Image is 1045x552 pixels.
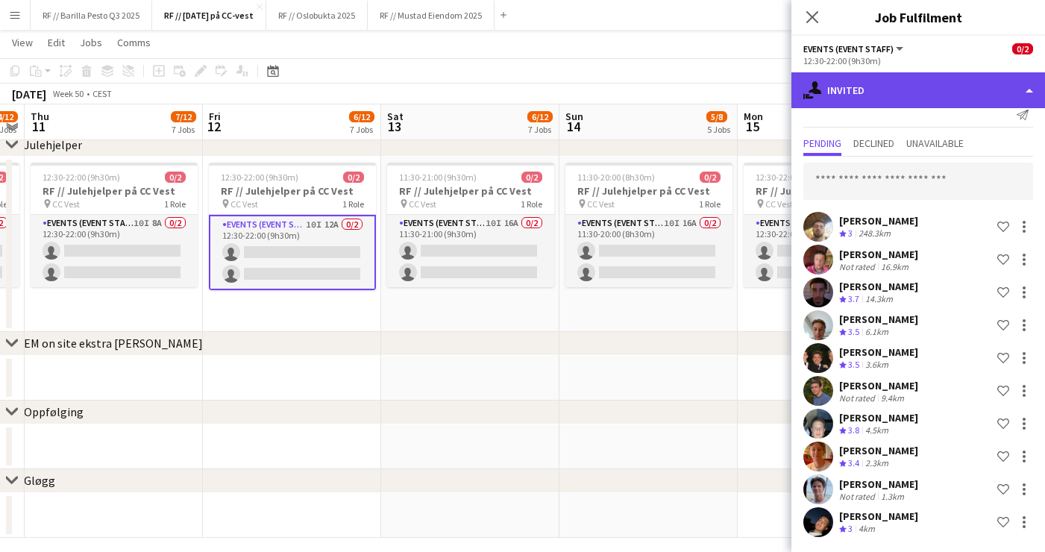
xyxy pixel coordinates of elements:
[744,215,911,287] app-card-role: Events (Event Staff)10I6A0/212:30-22:00 (9h30m)
[791,72,1045,108] div: Invited
[12,36,33,49] span: View
[756,172,833,183] span: 12:30-22:00 (9h30m)
[172,124,195,135] div: 7 Jobs
[409,198,436,210] span: CC Vest
[803,43,906,54] button: Events (Event Staff)
[209,215,376,290] app-card-role: Events (Event Staff)10I12A0/212:30-22:00 (9h30m)
[848,523,853,534] span: 3
[839,345,918,359] div: [PERSON_NAME]
[342,198,364,210] span: 1 Role
[839,491,878,502] div: Not rated
[209,184,376,198] h3: RF // Julehjelper på CC Vest
[521,172,542,183] span: 0/2
[699,198,721,210] span: 1 Role
[839,477,918,491] div: [PERSON_NAME]
[862,359,891,371] div: 3.6km
[862,424,891,437] div: 4.5km
[111,33,157,52] a: Comms
[24,404,84,419] div: Oppfølging
[12,87,46,101] div: [DATE]
[839,313,918,326] div: [PERSON_NAME]
[528,124,552,135] div: 7 Jobs
[24,336,203,351] div: EM on site ekstra [PERSON_NAME]
[92,88,112,99] div: CEST
[48,36,65,49] span: Edit
[117,36,151,49] span: Comms
[31,163,198,287] app-job-card: 12:30-22:00 (9h30m)0/2RF // Julehjelper på CC Vest CC Vest1 RoleEvents (Event Staff)10I8A0/212:30...
[350,124,374,135] div: 7 Jobs
[856,228,894,240] div: 248.3km
[878,261,911,272] div: 16.9km
[165,172,186,183] span: 0/2
[878,392,907,404] div: 9.4km
[24,137,82,152] div: Julehjelper
[839,261,878,272] div: Not rated
[803,43,894,54] span: Events (Event Staff)
[6,33,39,52] a: View
[565,184,732,198] h3: RF // Julehjelper på CC Vest
[31,110,49,123] span: Thu
[839,280,918,293] div: [PERSON_NAME]
[28,118,49,135] span: 11
[31,184,198,198] h3: RF // Julehjelper på CC Vest
[803,55,1033,66] div: 12:30-22:00 (9h30m)
[765,198,793,210] span: CC Vest
[565,163,732,287] app-job-card: 11:30-20:00 (8h30m)0/2RF // Julehjelper på CC Vest CC Vest1 RoleEvents (Event Staff)10I16A0/211:3...
[848,326,859,337] span: 3.5
[563,118,583,135] span: 14
[862,326,891,339] div: 6.1km
[1012,43,1033,54] span: 0/2
[848,293,859,304] span: 3.7
[349,111,374,122] span: 6/12
[848,228,853,239] span: 3
[862,293,896,306] div: 14.3km
[839,379,918,392] div: [PERSON_NAME]
[527,111,553,122] span: 6/12
[387,184,554,198] h3: RF // Julehjelper på CC Vest
[164,198,186,210] span: 1 Role
[853,138,894,148] span: Declined
[207,118,221,135] span: 12
[906,138,964,148] span: Unavailable
[878,491,907,502] div: 1.3km
[43,172,120,183] span: 12:30-22:00 (9h30m)
[385,118,404,135] span: 13
[171,111,196,122] span: 7/12
[387,215,554,287] app-card-role: Events (Event Staff)10I16A0/211:30-21:00 (9h30m)
[839,509,918,523] div: [PERSON_NAME]
[521,198,542,210] span: 1 Role
[266,1,368,30] button: RF // Oslobukta 2025
[209,110,221,123] span: Fri
[152,1,266,30] button: RF // [DATE] på CC-vest
[862,457,891,470] div: 2.3km
[577,172,655,183] span: 11:30-20:00 (8h30m)
[587,198,615,210] span: CC Vest
[209,163,376,290] app-job-card: 12:30-22:00 (9h30m)0/2RF // Julehjelper på CC Vest CC Vest1 RoleEvents (Event Staff)10I12A0/212:3...
[31,215,198,287] app-card-role: Events (Event Staff)10I8A0/212:30-22:00 (9h30m)
[839,392,878,404] div: Not rated
[848,457,859,468] span: 3.4
[744,163,911,287] app-job-card: 12:30-22:00 (9h30m)0/2RF // Julehjelper på CC Vest CC Vest1 RoleEvents (Event Staff)10I6A0/212:30...
[387,110,404,123] span: Sat
[839,411,918,424] div: [PERSON_NAME]
[368,1,495,30] button: RF // Mustad Eiendom 2025
[839,214,918,228] div: [PERSON_NAME]
[856,523,878,536] div: 4km
[744,110,763,123] span: Mon
[741,118,763,135] span: 15
[848,424,859,436] span: 3.8
[74,33,108,52] a: Jobs
[343,172,364,183] span: 0/2
[706,111,727,122] span: 5/8
[80,36,102,49] span: Jobs
[387,163,554,287] app-job-card: 11:30-21:00 (9h30m)0/2RF // Julehjelper på CC Vest CC Vest1 RoleEvents (Event Staff)10I16A0/211:3...
[49,88,87,99] span: Week 50
[707,124,730,135] div: 5 Jobs
[791,7,1045,27] h3: Job Fulfilment
[42,33,71,52] a: Edit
